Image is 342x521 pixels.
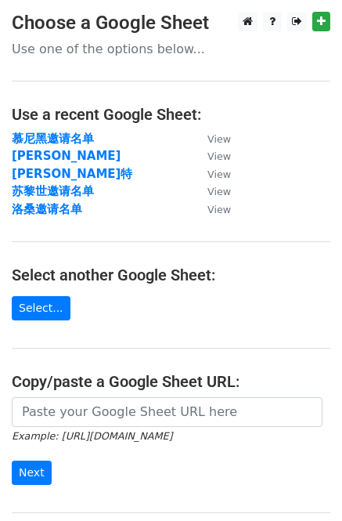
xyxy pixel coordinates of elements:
p: Use one of the options below... [12,41,330,57]
small: View [207,204,231,215]
input: Paste your Google Sheet URL here [12,397,322,427]
a: 慕尼黑邀请名单 [12,132,94,146]
h4: Copy/paste a Google Sheet URL: [12,372,330,391]
small: View [207,150,231,162]
a: View [192,149,231,163]
h3: Choose a Google Sheet [12,12,330,34]
h4: Select another Google Sheet: [12,266,330,284]
small: View [207,133,231,145]
small: View [207,186,231,197]
a: Select... [12,296,70,320]
a: 苏黎世邀请名单 [12,184,94,198]
a: [PERSON_NAME] [12,149,121,163]
a: [PERSON_NAME]特 [12,167,132,181]
a: View [192,202,231,216]
input: Next [12,461,52,485]
small: Example: [URL][DOMAIN_NAME] [12,430,172,442]
a: View [192,184,231,198]
a: 洛桑邀请名单 [12,202,82,216]
small: View [207,168,231,180]
h4: Use a recent Google Sheet: [12,105,330,124]
a: View [192,132,231,146]
a: View [192,167,231,181]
